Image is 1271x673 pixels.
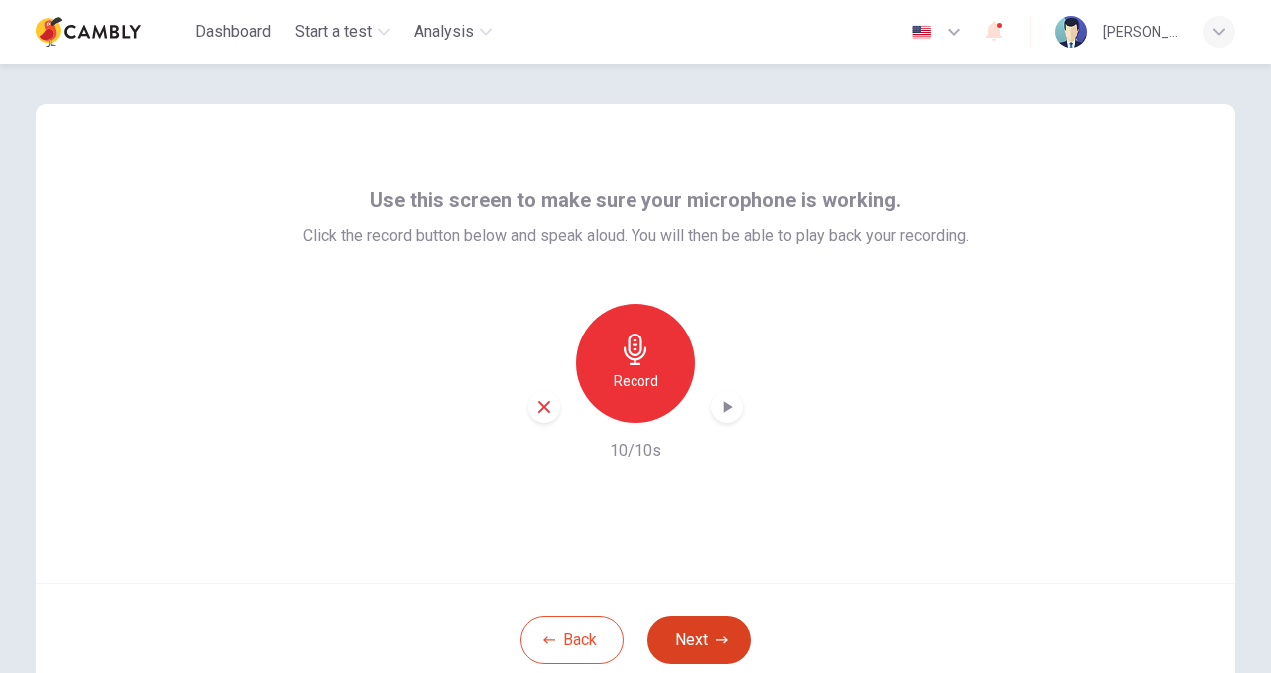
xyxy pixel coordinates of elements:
button: Back [520,616,624,664]
img: Profile picture [1055,16,1087,48]
h6: 10/10s [610,439,661,463]
button: Next [647,616,751,664]
a: Cambly logo [36,12,187,52]
button: Record [576,304,695,423]
span: Use this screen to make sure your microphone is working. [370,184,901,216]
button: Analysis [406,14,500,50]
span: Analysis [414,20,474,44]
span: Dashboard [195,20,271,44]
button: Dashboard [187,14,279,50]
div: [PERSON_NAME] [1103,20,1179,44]
img: en [909,25,934,40]
button: Start a test [287,14,398,50]
span: Click the record button below and speak aloud. You will then be able to play back your recording. [303,224,969,248]
h6: Record [614,369,658,393]
img: Cambly logo [36,12,141,52]
span: Start a test [295,20,372,44]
